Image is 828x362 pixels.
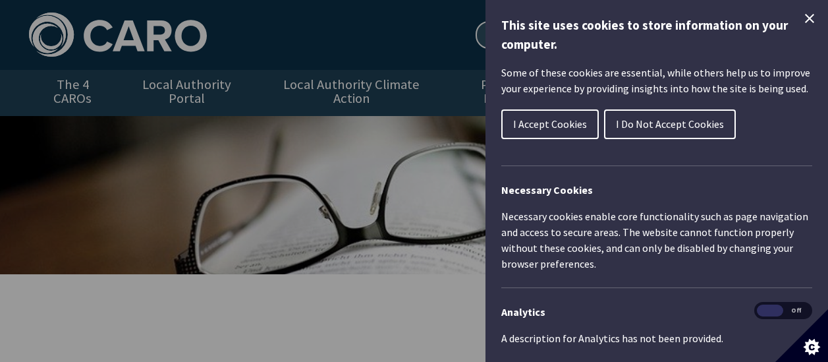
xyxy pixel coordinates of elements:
p: A description for Analytics has not been provided. [501,330,812,346]
h1: This site uses cookies to store information on your computer. [501,16,812,54]
p: Necessary cookies enable core functionality such as page navigation and access to secure areas. T... [501,208,812,272]
h3: Analytics [501,304,812,320]
span: I Accept Cookies [513,117,587,131]
h2: Necessary Cookies [501,182,812,198]
p: Some of these cookies are essential, while others help us to improve your experience by providing... [501,65,812,96]
span: Off [783,305,810,317]
button: Set cookie preferences [775,309,828,362]
button: Close Cookie Control [802,11,817,26]
span: On [757,305,783,317]
button: I Accept Cookies [501,109,599,139]
button: I Do Not Accept Cookies [604,109,736,139]
span: I Do Not Accept Cookies [616,117,724,131]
